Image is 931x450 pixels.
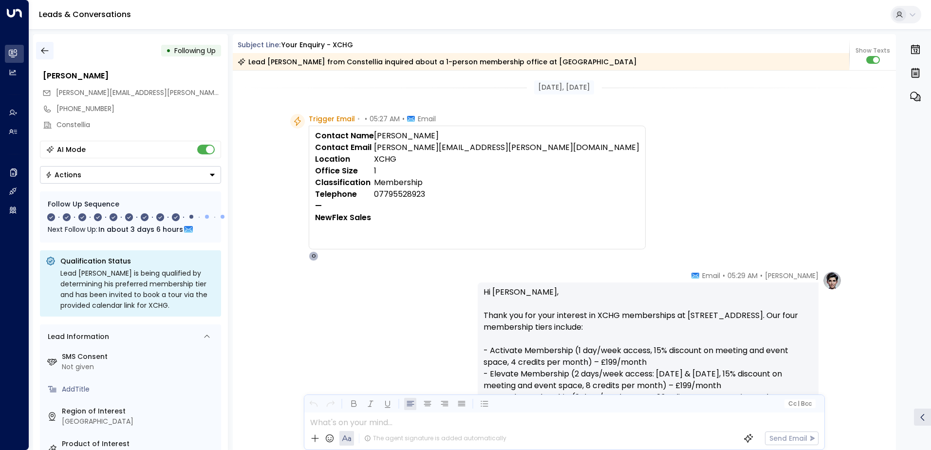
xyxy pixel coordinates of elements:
[40,166,221,184] div: Button group with a nested menu
[727,271,758,281] span: 05:29 AM
[374,165,639,177] td: 1
[62,362,217,372] div: Not given
[702,271,720,281] span: Email
[784,399,815,409] button: Cc|Bcc
[62,416,217,427] div: [GEOGRAPHIC_DATA]
[374,142,639,153] td: [PERSON_NAME][EMAIL_ADDRESS][PERSON_NAME][DOMAIN_NAME]
[281,40,353,50] div: Your enquiry - XCHG
[402,114,405,124] span: •
[62,384,217,394] div: AddTitle
[40,166,221,184] button: Actions
[309,114,355,124] span: Trigger Email
[374,188,639,200] td: 07795528923
[315,188,357,200] strong: Telephone
[48,199,213,209] div: Follow Up Sequence
[48,224,213,235] div: Next Follow Up:
[856,46,890,55] span: Show Texts
[324,398,336,410] button: Redo
[822,271,842,290] img: profile-logo.png
[60,256,215,266] p: Qualification Status
[370,114,400,124] span: 05:27 AM
[315,130,374,141] strong: Contact Name
[166,42,171,59] div: •
[62,352,217,362] label: SMS Consent
[315,200,322,211] strong: —
[309,251,318,261] div: O
[57,145,86,154] div: AI Mode
[760,271,763,281] span: •
[315,165,358,176] strong: Office Size
[357,114,360,124] span: •
[315,177,371,188] strong: Classification
[238,40,280,50] span: Subject Line:
[307,398,319,410] button: Undo
[534,80,594,94] div: [DATE], [DATE]
[723,271,725,281] span: •
[788,400,811,407] span: Cc Bcc
[62,406,217,416] label: Region of Interest
[56,120,221,130] div: Constellia
[56,104,221,114] div: [PHONE_NUMBER]
[98,224,183,235] span: In about 3 days 6 hours
[765,271,819,281] span: [PERSON_NAME]
[44,332,109,342] div: Lead Information
[238,57,637,67] div: Lead [PERSON_NAME] from Constellia inquired about a 1-person membership office at [GEOGRAPHIC_DATA]
[62,439,217,449] label: Product of Interest
[60,268,215,311] div: Lead [PERSON_NAME] is being qualified by determining his preferred membership tier and has been i...
[315,142,372,153] strong: Contact Email
[39,9,131,20] a: Leads & Conversations
[56,88,276,97] span: [PERSON_NAME][EMAIL_ADDRESS][PERSON_NAME][DOMAIN_NAME]
[315,153,350,165] strong: Location
[374,130,639,142] td: [PERSON_NAME]
[374,177,639,188] td: Membership
[364,434,506,443] div: The agent signature is added automatically
[365,114,367,124] span: •
[174,46,216,56] span: Following Up
[43,70,221,82] div: [PERSON_NAME]
[374,153,639,165] td: XCHG
[56,88,221,98] span: alan.gotto@constellia.com
[418,114,436,124] span: Email
[798,400,800,407] span: |
[45,170,81,179] div: Actions
[315,212,371,223] strong: NewFlex Sales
